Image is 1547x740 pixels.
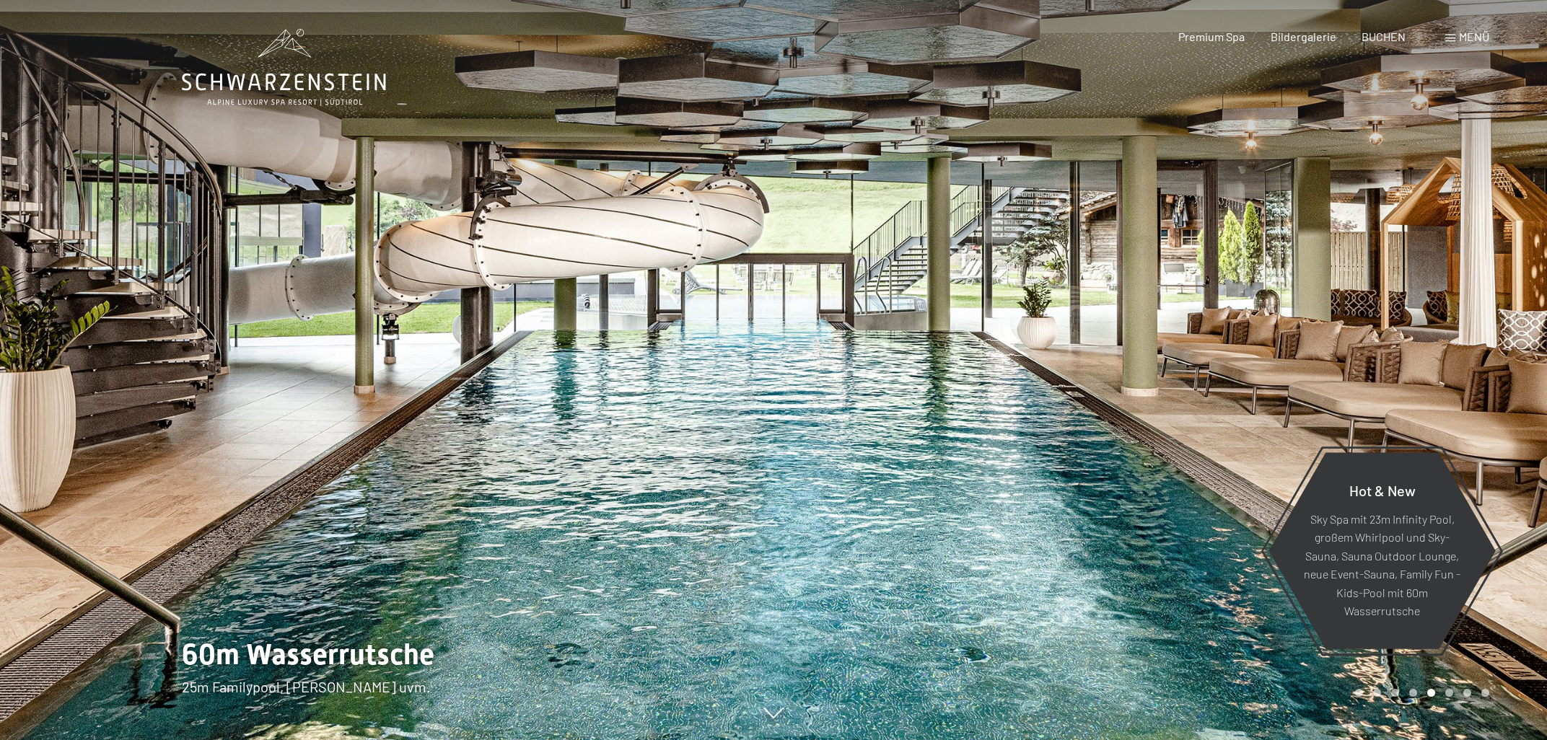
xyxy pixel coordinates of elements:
div: Carousel Page 1 [1355,689,1363,697]
div: Carousel Page 7 [1463,689,1471,697]
a: Hot & New Sky Spa mit 23m Infinity Pool, großem Whirlpool und Sky-Sauna, Sauna Outdoor Lounge, ne... [1268,452,1496,650]
a: Premium Spa [1178,30,1245,43]
div: Carousel Pagination [1350,689,1489,697]
p: Sky Spa mit 23m Infinity Pool, großem Whirlpool und Sky-Sauna, Sauna Outdoor Lounge, neue Event-S... [1304,509,1460,620]
div: Carousel Page 3 [1391,689,1399,697]
span: Hot & New [1349,481,1416,498]
div: Carousel Page 8 [1481,689,1489,697]
div: Carousel Page 5 (Current Slide) [1427,689,1435,697]
span: Menü [1459,30,1489,43]
div: Carousel Page 4 [1409,689,1417,697]
div: Carousel Page 2 [1373,689,1381,697]
a: BUCHEN [1362,30,1406,43]
a: Bildergalerie [1271,30,1336,43]
div: Carousel Page 6 [1445,689,1453,697]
